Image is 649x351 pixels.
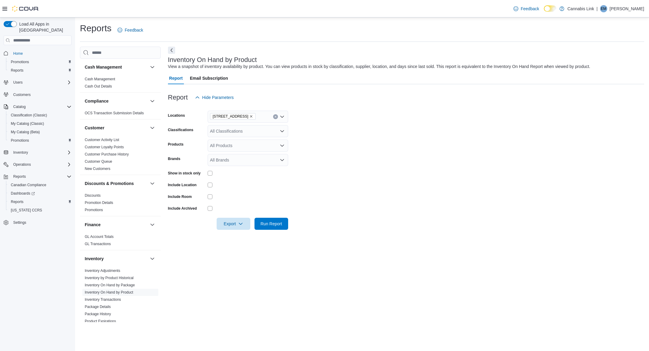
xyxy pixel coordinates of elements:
span: Promotions [8,58,72,66]
a: Dashboards [6,189,74,198]
button: Reports [11,173,28,180]
span: EM [601,5,606,12]
h3: Cash Management [85,64,122,70]
a: Cash Management [85,77,115,81]
button: Catalog [1,103,74,111]
a: Promotions [8,137,32,144]
button: Run Report [254,218,288,230]
a: Feedback [511,3,541,15]
button: Remove 1225 Wonderland Road North from selection in this group [249,115,253,118]
span: Discounts [85,193,101,198]
a: Cash Out Details [85,84,112,88]
button: My Catalog (Beta) [6,128,74,136]
a: Inventory by Product Historical [85,276,134,280]
div: View a snapshot of inventory availability by product. You can view products in stock by classific... [168,63,590,70]
span: Home [13,51,23,56]
div: Eric Moores [600,5,607,12]
button: Catalog [11,103,28,110]
span: Reports [8,67,72,74]
a: Inventory On Hand by Package [85,283,135,287]
span: Promotion Details [85,200,113,205]
span: Canadian Compliance [11,183,46,187]
button: Settings [1,218,74,227]
span: 1225 Wonderland Road North [210,113,256,120]
span: Reports [13,174,26,179]
a: My Catalog (Classic) [8,120,47,127]
p: | [596,5,598,12]
label: Products [168,142,184,147]
label: Include Room [168,194,192,199]
a: GL Transactions [85,242,111,246]
div: Discounts & Promotions [80,192,161,216]
a: Promotions [85,208,103,212]
button: Compliance [149,97,156,105]
span: GL Transactions [85,242,111,246]
span: Inventory [11,149,72,156]
a: Home [11,50,25,57]
span: Cash Out Details [85,84,112,89]
a: Canadian Compliance [8,181,49,189]
button: Next [168,47,175,54]
a: My Catalog (Beta) [8,128,42,136]
span: Inventory [13,150,28,155]
a: Customers [11,91,33,98]
h3: Finance [85,222,101,228]
span: Reports [11,68,23,73]
span: Customer Activity List [85,137,119,142]
label: Locations [168,113,185,118]
span: Export [220,218,247,230]
a: Package History [85,312,111,316]
button: Export [217,218,250,230]
span: Classification (Classic) [11,113,47,118]
span: Inventory On Hand by Package [85,283,135,288]
span: Promotions [85,208,103,212]
button: Promotions [6,136,74,145]
span: [STREET_ADDRESS] [213,113,248,119]
button: Users [11,79,25,86]
button: Users [1,78,74,87]
span: Users [11,79,72,86]
span: Email Subscription [190,72,228,84]
span: Customer Purchase History [85,152,129,157]
button: Reports [1,172,74,181]
label: Show in stock only [168,171,201,176]
span: Reports [8,198,72,205]
button: Home [1,49,74,57]
button: Clear input [273,114,278,119]
span: Settings [13,220,26,225]
span: Catalog [13,104,26,109]
span: New Customers [85,166,110,171]
span: Home [11,49,72,57]
button: Finance [85,222,148,228]
button: Finance [149,221,156,228]
a: OCS Transaction Submission Details [85,111,144,115]
button: Cash Management [85,64,148,70]
a: Settings [11,219,29,226]
a: Customer Activity List [85,138,119,142]
span: Customer Queue [85,159,112,164]
button: Open list of options [280,143,285,148]
a: Inventory Adjustments [85,269,120,273]
button: Customer [149,124,156,131]
button: Classification (Classic) [6,111,74,119]
div: Compliance [80,109,161,119]
h3: Customer [85,125,104,131]
span: Load All Apps in [GEOGRAPHIC_DATA] [17,21,72,33]
label: Brands [168,156,180,161]
span: Feedback [125,27,143,33]
a: Promotions [8,58,32,66]
span: Dashboards [8,190,72,197]
span: Inventory On Hand by Product [85,290,133,295]
label: Classifications [168,128,193,132]
span: GL Account Totals [85,234,114,239]
button: Reports [6,66,74,75]
p: [PERSON_NAME] [610,5,644,12]
span: Washington CCRS [8,207,72,214]
h3: Discounts & Promotions [85,180,134,186]
span: Feedback [521,6,539,12]
button: Customers [1,90,74,99]
p: Cannabis Link [567,5,594,12]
